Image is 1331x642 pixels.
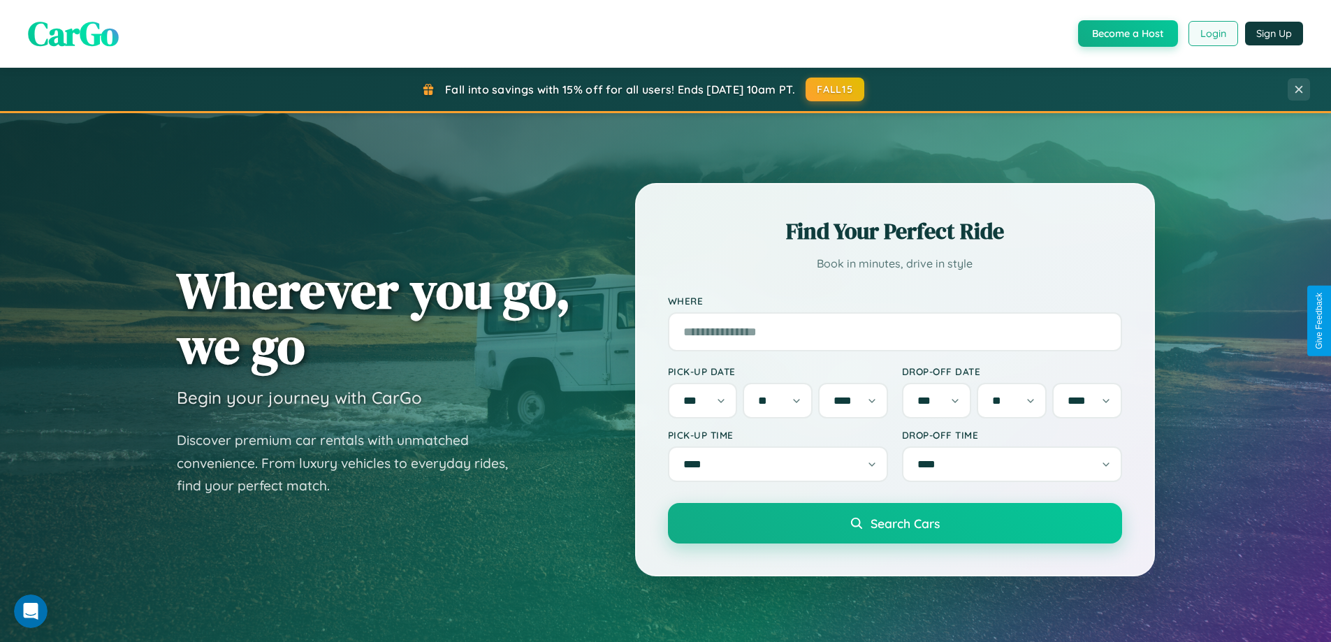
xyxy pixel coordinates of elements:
button: Sign Up [1245,22,1303,45]
button: Login [1188,21,1238,46]
p: Book in minutes, drive in style [668,254,1122,274]
button: FALL15 [806,78,864,101]
iframe: Intercom live chat [14,594,48,628]
h2: Find Your Perfect Ride [668,216,1122,247]
span: Search Cars [871,516,940,531]
label: Drop-off Date [902,365,1122,377]
label: Pick-up Time [668,429,888,441]
label: Drop-off Time [902,429,1122,441]
label: Where [668,295,1122,307]
label: Pick-up Date [668,365,888,377]
p: Discover premium car rentals with unmatched convenience. From luxury vehicles to everyday rides, ... [177,429,526,497]
span: CarGo [28,10,119,57]
span: Fall into savings with 15% off for all users! Ends [DATE] 10am PT. [445,82,795,96]
div: Give Feedback [1314,293,1324,349]
h3: Begin your journey with CarGo [177,387,422,408]
button: Become a Host [1078,20,1178,47]
h1: Wherever you go, we go [177,263,571,373]
button: Search Cars [668,503,1122,543]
